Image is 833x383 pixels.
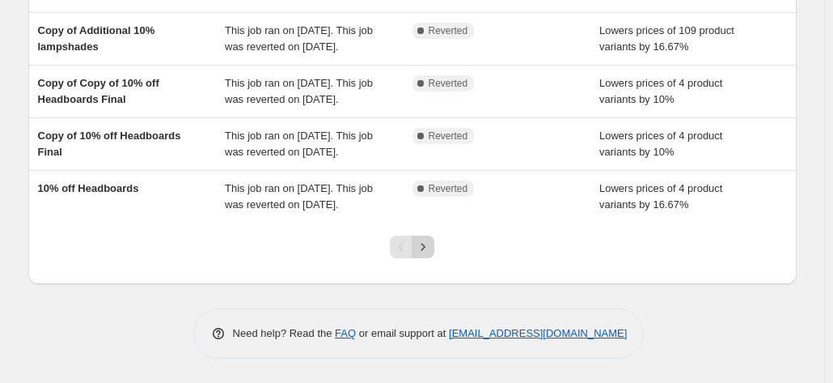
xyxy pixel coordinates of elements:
button: Next [412,236,434,258]
span: 10% off Headboards [38,182,139,194]
span: Need help? Read the [233,327,336,339]
span: Reverted [429,182,468,195]
span: This job ran on [DATE]. This job was reverted on [DATE]. [225,77,373,105]
span: Reverted [429,24,468,37]
span: Copy of 10% off Headboards Final [38,130,181,158]
span: Reverted [429,130,468,143]
nav: Pagination [390,236,434,258]
span: Lowers prices of 4 product variants by 10% [599,77,722,105]
a: [EMAIL_ADDRESS][DOMAIN_NAME] [449,327,627,339]
span: Lowers prices of 109 product variants by 16.67% [599,24,734,53]
span: Reverted [429,77,468,90]
span: Lowers prices of 4 product variants by 16.67% [599,182,722,211]
span: This job ran on [DATE]. This job was reverted on [DATE]. [225,24,373,53]
span: Lowers prices of 4 product variants by 10% [599,130,722,158]
span: Copy of Additional 10% lampshades [38,24,155,53]
span: This job ran on [DATE]. This job was reverted on [DATE]. [225,182,373,211]
a: FAQ [335,327,356,339]
span: Copy of Copy of 10% off Headboards Final [38,77,159,105]
span: This job ran on [DATE]. This job was reverted on [DATE]. [225,130,373,158]
span: or email support at [356,327,449,339]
